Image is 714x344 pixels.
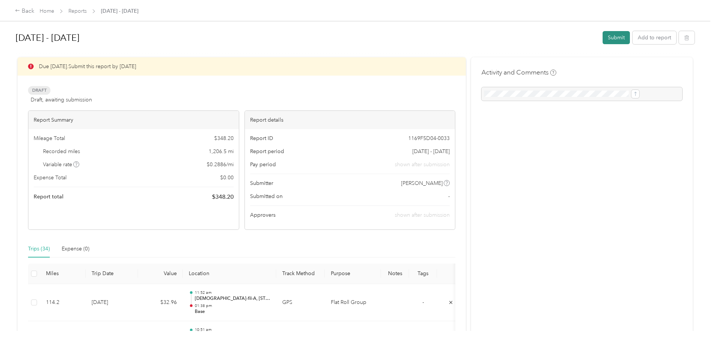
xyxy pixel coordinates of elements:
[250,134,273,142] span: Report ID
[325,264,381,284] th: Purpose
[381,264,409,284] th: Notes
[212,192,234,201] span: $ 348.20
[209,147,234,155] span: 1,206.5 mi
[183,264,276,284] th: Location
[68,8,87,14] a: Reports
[412,147,450,155] span: [DATE] - [DATE]
[214,134,234,142] span: $ 348.20
[250,179,273,187] span: Submitter
[18,57,466,76] div: Due [DATE]. Submit this report by [DATE]
[138,284,183,322] td: $32.96
[395,212,450,218] span: shown after submission
[138,264,183,284] th: Value
[34,134,65,142] span: Mileage Total
[195,308,270,315] p: Base
[40,264,86,284] th: Miles
[43,161,80,168] span: Variable rate
[409,264,437,284] th: Tags
[86,264,138,284] th: Trip Date
[245,111,455,129] div: Report details
[250,147,284,155] span: Report period
[408,134,450,142] span: 1169F5D04-0033
[34,193,64,201] span: Report total
[395,161,450,168] span: shown after submission
[34,174,67,182] span: Expense Total
[86,284,138,322] td: [DATE]
[603,31,630,44] button: Submit
[448,192,450,200] span: -
[40,8,54,14] a: Home
[250,192,283,200] span: Submitted on
[276,284,325,322] td: GPS
[15,7,34,16] div: Back
[276,264,325,284] th: Track Method
[40,284,86,322] td: 114.2
[250,211,276,219] span: Approvers
[62,245,89,253] div: Expense (0)
[28,86,50,95] span: Draft
[195,303,270,308] p: 01:38 pm
[401,179,443,187] span: [PERSON_NAME]
[28,245,50,253] div: Trips (34)
[422,299,424,305] span: -
[43,147,80,155] span: Recorded miles
[28,111,239,129] div: Report Summary
[207,161,234,168] span: $ 0.2886 / mi
[633,31,676,44] button: Add to report
[220,174,234,182] span: $ 0.00
[16,29,597,47] h1: Aug 1 - 31, 2025
[250,161,276,168] span: Pay period
[672,302,714,344] iframe: Everlance-gr Chat Button Frame
[481,68,556,77] h4: Activity and Comments
[195,327,270,332] p: 10:51 am
[195,295,270,302] p: [DEMOGRAPHIC_DATA]-fil-A, [STREET_ADDRESS][US_STATE]
[101,7,138,15] span: [DATE] - [DATE]
[195,290,270,295] p: 11:52 am
[31,96,92,104] span: Draft, awaiting submission
[325,284,381,322] td: Flat Roll Group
